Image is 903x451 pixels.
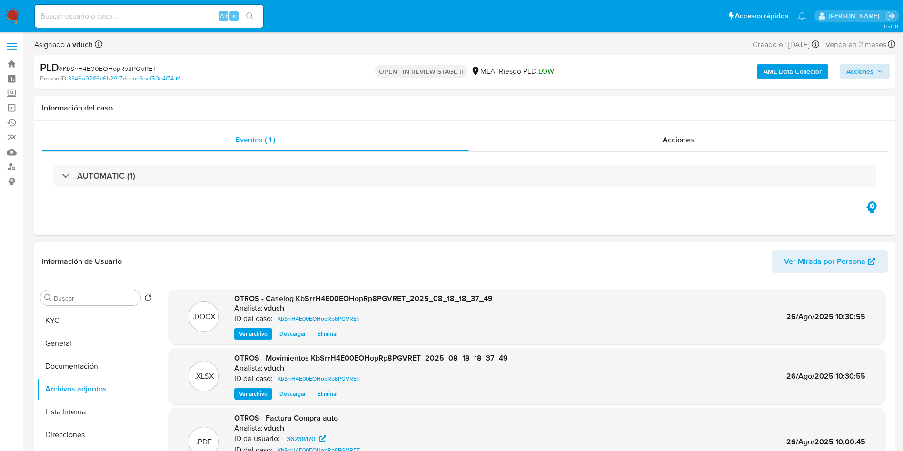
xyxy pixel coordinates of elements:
b: PLD [40,60,59,75]
h1: Información del caso [42,103,888,113]
button: Descargar [275,328,310,340]
span: Eliminar [318,329,338,339]
button: Eliminar [313,388,343,400]
p: .PDF [196,437,212,447]
span: 36238170 [287,433,316,444]
button: Ver archivo [234,328,272,340]
span: Acciones [663,134,694,145]
span: OTROS - Movimientos KbSrrH4E00EOHopRp8PGVRET_2025_08_18_18_37_49 [234,352,508,363]
button: Archivos adjuntos [37,378,156,401]
p: ID del caso: [234,374,273,383]
div: AUTOMATIC (1) [53,165,876,187]
a: 36238170 [281,433,332,444]
h3: AUTOMATIC (1) [77,170,135,181]
span: Descargar [279,329,306,339]
button: Documentación [37,355,156,378]
p: .DOCX [192,311,215,322]
p: OPEN - IN REVIEW STAGE II [375,65,467,78]
b: Person ID [40,74,66,83]
b: vduch [70,39,93,50]
span: Eventos ( 1 ) [236,134,275,145]
input: Buscar [54,294,137,302]
button: Acciones [840,64,890,79]
span: Ver archivo [239,329,268,339]
span: KbSrrH4E00EOHopRp8PGVRET [278,373,360,384]
span: - [821,38,824,51]
button: Direcciones [37,423,156,446]
div: MLA [471,66,495,77]
h6: vduch [264,423,284,433]
span: s [233,11,236,20]
p: ID de usuario: [234,434,280,443]
button: Eliminar [313,328,343,340]
input: Buscar usuario o caso... [35,10,263,22]
span: Ver Mirada por Persona [784,250,865,273]
p: ID del caso: [234,314,273,323]
button: Lista Interna [37,401,156,423]
span: OTROS - Factura Compra auto [234,412,338,423]
span: Asignado a [34,40,93,50]
h1: Información de Usuario [42,257,122,266]
span: Ver archivo [239,389,268,399]
a: Notificaciones [798,12,806,20]
span: OTROS - Caselog KbSrrH4E00EOHopRp8PGVRET_2025_08_18_18_37_49 [234,293,493,304]
span: Vence en 2 meses [825,40,886,50]
h6: vduch [264,363,284,373]
span: # KbSrrH4E00EOHopRp8PGVRET [59,64,156,73]
p: Analista: [234,363,263,373]
span: Eliminar [318,389,338,399]
button: search-icon [240,10,259,23]
p: .XLSX [194,371,214,381]
div: Creado el: [DATE] [753,38,819,51]
span: Acciones [846,64,873,79]
button: Ver Mirada por Persona [772,250,888,273]
button: Buscar [44,294,52,301]
h6: vduch [264,303,284,313]
span: KbSrrH4E00EOHopRp8PGVRET [278,313,360,324]
button: Ver archivo [234,388,272,400]
a: KbSrrH4E00EOHopRp8PGVRET [274,373,364,384]
b: AML Data Collector [764,64,822,79]
span: LOW [538,66,554,77]
a: Salir [886,11,896,21]
a: 3346a9286c6b2917deeae6bef50e4f74 [68,74,180,83]
span: Accesos rápidos [735,11,788,21]
span: 26/Ago/2025 10:30:55 [786,371,865,381]
p: Analista: [234,423,263,433]
span: 26/Ago/2025 10:30:55 [786,311,865,322]
a: KbSrrH4E00EOHopRp8PGVRET [274,313,364,324]
button: AML Data Collector [757,64,828,79]
span: Riesgo PLD: [499,66,554,77]
button: General [37,332,156,355]
span: Alt [220,11,228,20]
button: KYC [37,309,156,332]
span: 26/Ago/2025 10:00:45 [786,436,865,447]
button: Descargar [275,388,310,400]
button: Volver al orden por defecto [144,294,152,304]
span: Descargar [279,389,306,399]
p: valeria.duch@mercadolibre.com [829,11,883,20]
p: Analista: [234,303,263,313]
